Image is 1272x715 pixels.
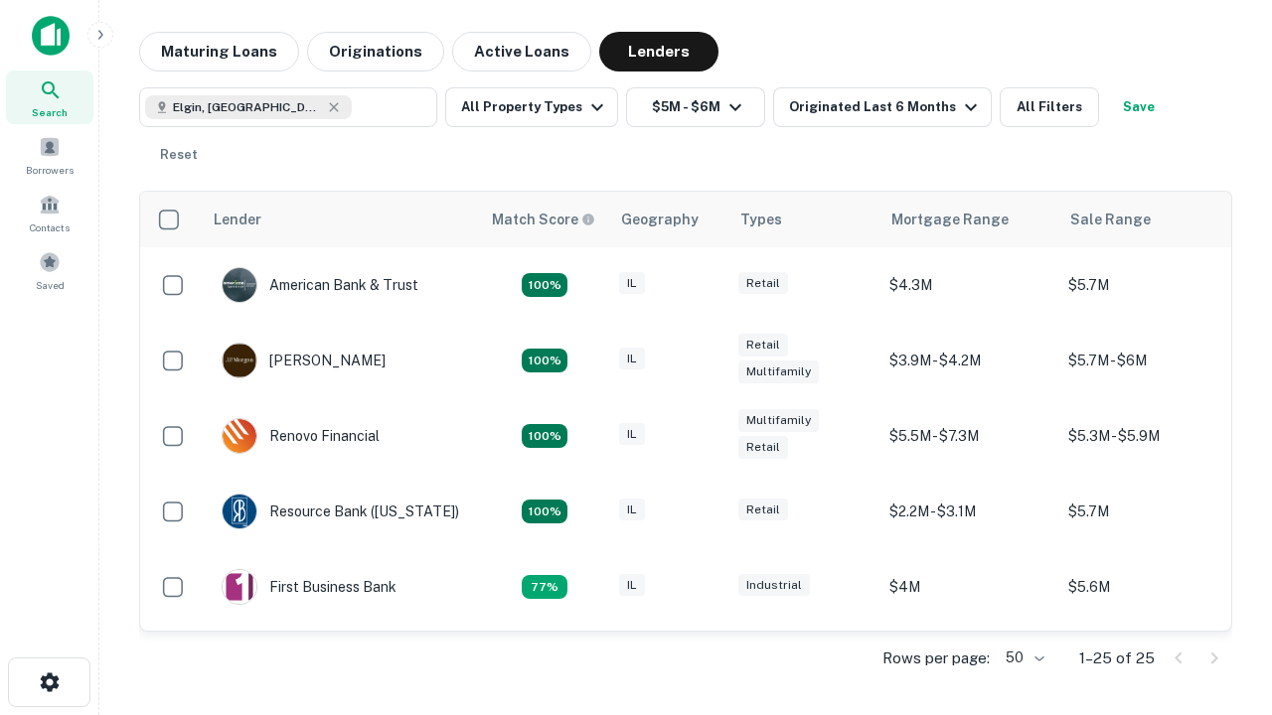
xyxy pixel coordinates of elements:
div: Matching Properties: 4, hasApolloMatch: undefined [522,500,567,523]
div: Multifamily [738,409,819,432]
td: $5.7M - $6M [1058,323,1237,398]
button: Maturing Loans [139,32,299,71]
iframe: Chat Widget [1173,493,1272,588]
td: $5.6M [1058,549,1237,625]
div: Matching Properties: 4, hasApolloMatch: undefined [522,349,567,372]
th: Lender [202,192,480,247]
td: $2.2M - $3.1M [879,474,1058,549]
td: $4M [879,549,1058,625]
div: Capitalize uses an advanced AI algorithm to match your search with the best lender. The match sco... [492,209,595,230]
div: IL [619,499,645,521]
div: Sale Range [1070,208,1151,231]
p: 1–25 of 25 [1079,646,1155,670]
img: picture [223,344,256,377]
div: IL [619,574,645,597]
img: picture [223,495,256,528]
a: Borrowers [6,128,93,182]
button: Originations [307,32,444,71]
div: Industrial [738,574,810,597]
div: Originated Last 6 Months [789,95,983,119]
span: Elgin, [GEOGRAPHIC_DATA], [GEOGRAPHIC_DATA] [173,98,322,116]
a: Saved [6,243,93,297]
td: $5.5M - $7.3M [879,398,1058,474]
h6: Match Score [492,209,591,230]
th: Sale Range [1058,192,1237,247]
button: Active Loans [452,32,591,71]
div: Retail [738,436,788,459]
td: $5.1M [1058,625,1237,700]
th: Mortgage Range [879,192,1058,247]
button: $5M - $6M [626,87,765,127]
div: IL [619,423,645,446]
span: Search [32,104,68,120]
td: $4.3M [879,247,1058,323]
div: Retail [738,499,788,521]
div: Mortgage Range [891,208,1009,231]
button: Lenders [599,32,718,71]
div: Geography [621,208,699,231]
div: Retail [738,334,788,357]
img: capitalize-icon.png [32,16,70,56]
div: Multifamily [738,360,819,383]
td: $3.9M - $4.2M [879,323,1058,398]
div: Types [740,208,782,231]
div: First Business Bank [222,569,397,605]
button: All Filters [1000,87,1099,127]
button: All Property Types [445,87,618,127]
td: $5.7M [1058,247,1237,323]
button: Reset [147,135,211,175]
div: Lender [214,208,261,231]
div: Matching Properties: 4, hasApolloMatch: undefined [522,424,567,448]
td: $5.7M [1058,474,1237,549]
img: picture [223,570,256,604]
button: Originated Last 6 Months [773,87,992,127]
a: Search [6,71,93,124]
img: picture [223,419,256,453]
div: [PERSON_NAME] [222,343,386,378]
div: 50 [998,643,1047,672]
button: Save your search to get updates of matches that match your search criteria. [1107,87,1171,127]
td: $3.1M [879,625,1058,700]
div: Matching Properties: 3, hasApolloMatch: undefined [522,575,567,599]
th: Geography [609,192,728,247]
span: Borrowers [26,162,74,178]
img: picture [223,268,256,302]
div: IL [619,348,645,370]
div: Renovo Financial [222,418,380,454]
div: American Bank & Trust [222,267,418,303]
div: Matching Properties: 7, hasApolloMatch: undefined [522,273,567,297]
div: Resource Bank ([US_STATE]) [222,494,459,529]
span: Contacts [30,219,70,235]
p: Rows per page: [882,646,990,670]
th: Capitalize uses an advanced AI algorithm to match your search with the best lender. The match sco... [480,192,609,247]
div: Retail [738,272,788,295]
span: Saved [36,277,65,293]
td: $5.3M - $5.9M [1058,398,1237,474]
a: Contacts [6,186,93,239]
div: IL [619,272,645,295]
th: Types [728,192,879,247]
